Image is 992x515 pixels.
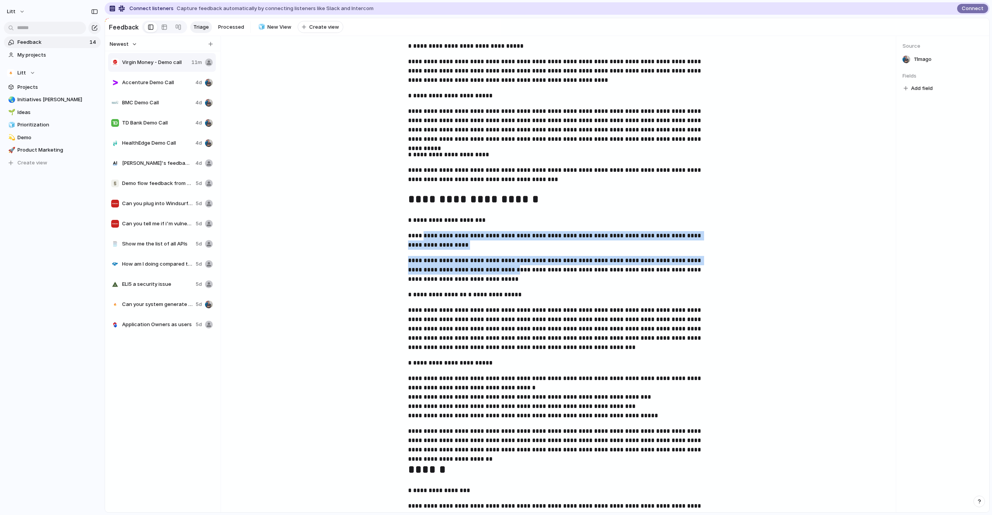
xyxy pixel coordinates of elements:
span: Processed [218,23,244,31]
a: Feedback14 [4,36,101,48]
span: 5d [196,280,202,288]
span: Can you tell me if i'm vulnerable to CVE-123 that is in the news? [122,220,193,228]
a: Processed [215,21,247,33]
div: 💫 [8,133,14,142]
span: Accenture Demo Call [122,79,192,86]
a: 🚀Product Marketing [4,144,101,156]
span: 4d [195,139,202,147]
span: 4d [195,159,202,167]
button: Create view [298,21,343,33]
span: Can your system generate exploits to CVEs without pocs? [122,301,193,308]
div: 🌏 [8,95,14,104]
button: 🌏 [7,96,15,104]
span: Feedback [17,38,87,46]
span: Fields [902,72,983,80]
span: Connect listeners [129,5,174,12]
span: Capture feedback automatically by connecting listeners like Slack and Intercom [177,5,374,12]
span: ELI5 a security issue [122,280,193,288]
span: 11m ago [914,55,932,63]
a: 💫Demo [4,132,101,143]
span: 14 [90,38,98,46]
button: 💫 [7,134,15,142]
span: Initiatives [PERSON_NAME] [17,96,98,104]
span: Ideas [17,109,98,116]
button: 🧊 [257,23,265,31]
div: 🚀 [8,146,14,155]
a: 🌏Initiatives [PERSON_NAME] [4,94,101,105]
h2: Feedback [109,22,139,32]
span: 5d [196,240,202,248]
button: Litt [3,5,29,18]
span: My projects [17,51,98,59]
span: Virgin Money - Demo call [122,59,188,66]
div: 🧊 [258,22,263,31]
button: Litt [4,67,101,79]
span: BMC Demo Call [122,99,192,107]
button: 🚀 [7,146,15,154]
span: 5d [196,260,202,268]
a: Triage [190,21,212,33]
span: [PERSON_NAME]'s feedback on demo [122,159,192,167]
div: 🌱 [8,108,14,117]
span: 5d [196,301,202,308]
button: 🌱 [7,109,15,116]
button: 🧊 [7,121,15,129]
span: Prioritization [17,121,98,129]
span: Triage [193,23,209,31]
span: Newest [110,40,129,48]
span: Can you plug into Windsurf/Cursor as an MCP? [122,200,193,207]
span: Projects [17,83,98,91]
span: 4d [195,119,202,127]
span: 4d [195,99,202,107]
button: Add field [902,83,934,93]
span: TD Bank Demo Call [122,119,192,127]
button: Create view [4,157,101,169]
span: Add field [911,85,933,92]
span: 4d [195,79,202,86]
span: Product Marketing [17,146,98,154]
span: How am I doing compared to my industry? [122,260,193,268]
span: Demo [17,134,98,142]
span: Create view [309,23,339,31]
div: 🧊 [8,121,14,130]
button: Connect [957,4,988,13]
span: 11m [191,59,202,66]
span: Connect [962,5,983,12]
button: Newest [108,39,138,49]
span: Litt [17,69,26,77]
a: 🌱Ideas [4,107,101,118]
span: Show me the list of all APIs [122,240,193,248]
span: HealthEdge Demo Call [122,139,192,147]
a: 🧊Prioritization [4,119,101,131]
span: New View [267,23,291,31]
span: Source [902,42,983,50]
span: 5d [196,220,202,228]
span: Litt [7,8,15,16]
span: 5d [196,321,202,328]
span: 5d [196,180,202,187]
a: Projects [4,81,101,93]
span: 5d [196,200,202,207]
span: Create view [17,159,47,167]
span: Application Owners as users [122,321,193,328]
a: My projects [4,49,101,61]
span: Demo flow feedback from Gili [122,180,193,187]
a: 🧊New View [254,21,294,33]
